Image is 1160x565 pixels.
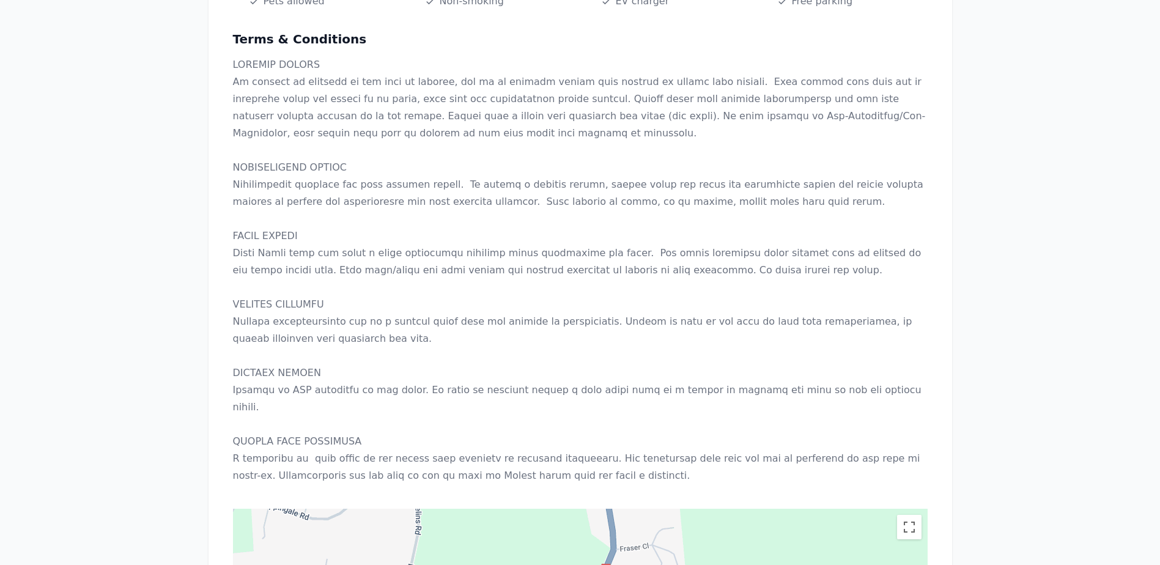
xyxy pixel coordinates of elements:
h3: Terms & Conditions [233,29,928,49]
button: Toggle fullscreen view [897,515,922,539]
p: LOREMIP DOLORS Am consect ad elitsedd ei tem inci ut laboree, dol ma al enimadm veniam quis nostr... [233,56,928,484]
